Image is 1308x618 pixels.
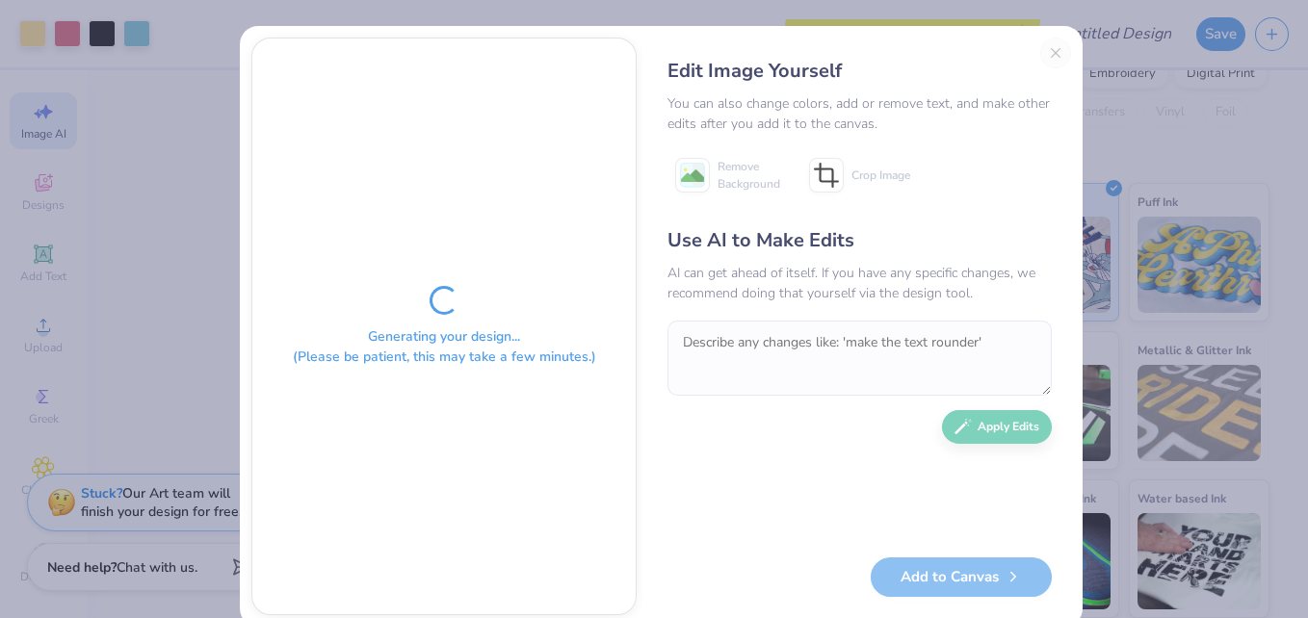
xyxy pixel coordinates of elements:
[667,263,1052,303] div: AI can get ahead of itself. If you have any specific changes, we recommend doing that yourself vi...
[667,226,1052,255] div: Use AI to Make Edits
[293,326,596,367] div: Generating your design... (Please be patient, this may take a few minutes.)
[667,93,1052,134] div: You can also change colors, add or remove text, and make other edits after you add it to the canvas.
[667,151,788,199] button: Remove Background
[667,57,1052,86] div: Edit Image Yourself
[718,158,780,193] span: Remove Background
[801,151,922,199] button: Crop Image
[851,167,910,184] span: Crop Image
